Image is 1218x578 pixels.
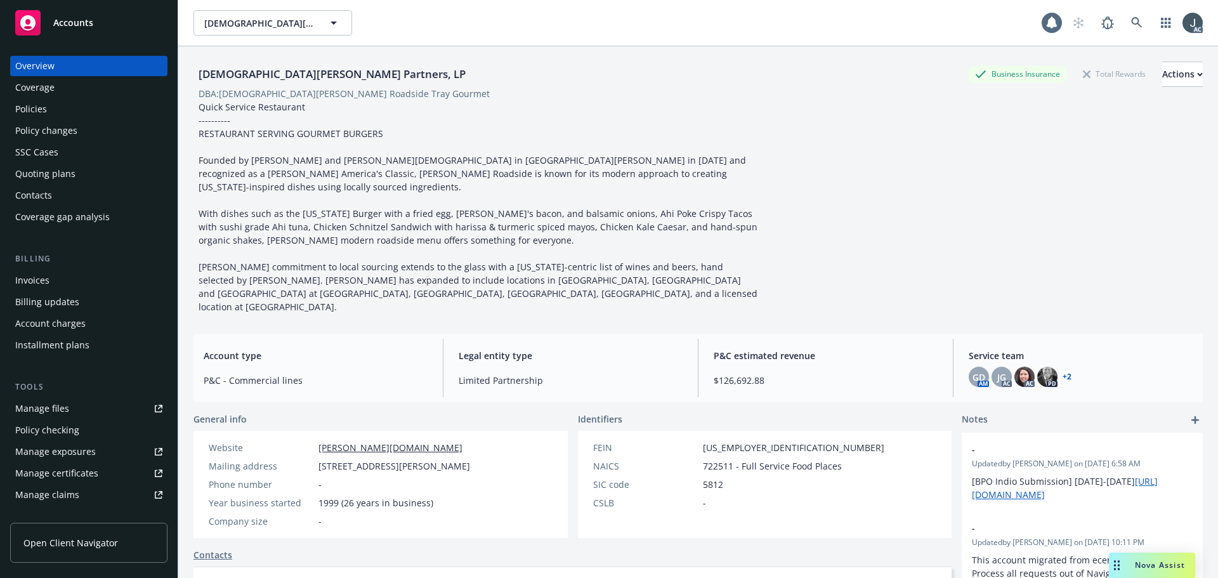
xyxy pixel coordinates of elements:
a: Manage files [10,398,167,419]
img: photo [1182,13,1203,33]
span: - [703,496,706,509]
span: P&C - Commercial lines [204,374,428,387]
div: SSC Cases [15,142,58,162]
div: Policy changes [15,121,77,141]
div: Billing updates [15,292,79,312]
div: Drag to move [1109,553,1125,578]
img: photo [1014,367,1035,387]
a: Policy changes [10,121,167,141]
a: Start snowing [1066,10,1091,36]
div: Year business started [209,496,313,509]
a: Manage BORs [10,506,167,527]
span: Identifiers [578,412,622,426]
div: -Updatedby [PERSON_NAME] on [DATE] 6:58 AM[BPO Indio Submission] [DATE]-[DATE][URL][DOMAIN_NAME] [962,433,1203,511]
button: Actions [1162,62,1203,87]
div: Coverage [15,77,55,98]
div: Manage files [15,398,69,419]
span: Quick Service Restaurant ---------- RESTAURANT SERVING GOURMET BURGERS Founded by [PERSON_NAME] a... [199,101,760,313]
a: Invoices [10,270,167,291]
a: [PERSON_NAME][DOMAIN_NAME] [318,442,462,454]
a: Search [1124,10,1149,36]
a: Contacts [10,185,167,206]
div: Tools [10,381,167,393]
a: add [1188,412,1203,428]
span: P&C estimated revenue [714,349,938,362]
div: Policy checking [15,420,79,440]
span: GD [972,371,985,384]
span: - [972,443,1160,456]
div: Website [209,441,313,454]
div: Manage claims [15,485,79,505]
span: [US_EMPLOYER_IDENTIFICATION_NUMBER] [703,441,884,454]
a: Manage claims [10,485,167,505]
div: [DEMOGRAPHIC_DATA][PERSON_NAME] Partners, LP [193,66,471,82]
a: Policies [10,99,167,119]
a: Quoting plans [10,164,167,184]
span: [STREET_ADDRESS][PERSON_NAME] [318,459,470,473]
a: Installment plans [10,335,167,355]
span: Service team [969,349,1193,362]
a: Coverage [10,77,167,98]
a: Switch app [1153,10,1179,36]
a: Overview [10,56,167,76]
span: General info [193,412,247,426]
span: JG [997,371,1006,384]
div: Actions [1162,62,1203,86]
span: Updated by [PERSON_NAME] on [DATE] 10:11 PM [972,537,1193,548]
div: Overview [15,56,55,76]
div: Account charges [15,313,86,334]
span: Accounts [53,18,93,28]
p: [BPO Indio Submission] [DATE]-[DATE] [972,475,1193,501]
a: Billing updates [10,292,167,312]
a: Contacts [193,548,232,562]
div: NAICS [593,459,698,473]
div: Total Rewards [1077,66,1152,82]
span: 722511 - Full Service Food Places [703,459,842,473]
a: Manage certificates [10,463,167,483]
div: Coverage gap analysis [15,207,110,227]
div: DBA: [DEMOGRAPHIC_DATA][PERSON_NAME] Roadside Tray Gourmet [199,87,490,100]
span: - [972,522,1160,535]
a: Account charges [10,313,167,334]
div: Invoices [15,270,49,291]
a: Manage exposures [10,442,167,462]
div: Manage certificates [15,463,98,483]
div: Quoting plans [15,164,75,184]
a: Policy checking [10,420,167,440]
a: +2 [1063,373,1071,381]
a: Report a Bug [1095,10,1120,36]
div: Company size [209,515,313,528]
div: Manage BORs [15,506,75,527]
div: Installment plans [15,335,89,355]
span: [DEMOGRAPHIC_DATA][PERSON_NAME] Partners, LP [204,16,314,30]
div: SIC code [593,478,698,491]
div: Manage exposures [15,442,96,462]
div: Policies [15,99,47,119]
span: Nova Assist [1135,560,1185,570]
a: Coverage gap analysis [10,207,167,227]
span: 1999 (26 years in business) [318,496,433,509]
span: Account type [204,349,428,362]
span: Open Client Navigator [23,536,118,549]
span: Updated by [PERSON_NAME] on [DATE] 6:58 AM [972,458,1193,470]
div: Business Insurance [969,66,1066,82]
span: Notes [962,412,988,428]
div: CSLB [593,496,698,509]
span: 5812 [703,478,723,491]
div: Mailing address [209,459,313,473]
a: SSC Cases [10,142,167,162]
div: Phone number [209,478,313,491]
span: Legal entity type [459,349,683,362]
a: Accounts [10,5,167,41]
button: Nova Assist [1109,553,1195,578]
div: Billing [10,253,167,265]
span: - [318,478,322,491]
div: Contacts [15,185,52,206]
div: FEIN [593,441,698,454]
span: $126,692.88 [714,374,938,387]
span: - [318,515,322,528]
img: photo [1037,367,1058,387]
span: Limited Partnership [459,374,683,387]
button: [DEMOGRAPHIC_DATA][PERSON_NAME] Partners, LP [193,10,352,36]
